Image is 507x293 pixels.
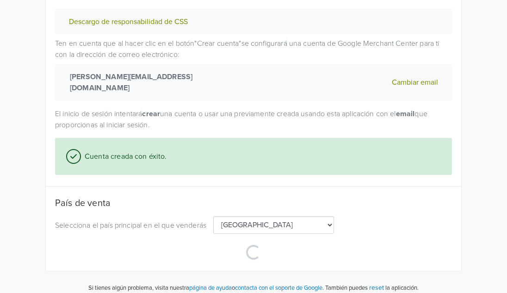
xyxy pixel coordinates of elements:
strong: crear [142,109,160,118]
a: contacta con el soporte de Google [235,284,322,292]
button: reset [369,282,384,293]
strong: [PERSON_NAME][EMAIL_ADDRESS][DOMAIN_NAME] [66,71,242,94]
strong: email [396,109,415,118]
button: Descargo de responsabilidad de CSS [66,17,191,27]
button: Cambiar email [389,71,441,94]
p: Selecciona el país principal en el que venderás [55,220,206,231]
p: Si tienes algún problema, visita nuestra o . [88,284,324,293]
p: El inicio de sesión intentará una cuenta o usar una previamente creada usando esta aplicación con... [55,108,452,131]
a: página de ayuda [189,284,232,292]
p: También puedes la aplicación. [324,282,419,293]
p: Ten en cuenta que al hacer clic en el botón " Crear cuenta " se configurará una cuenta de Google ... [55,38,452,101]
h5: País de venta [55,198,452,209]
span: Cuenta creada con éxito. [81,151,167,162]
